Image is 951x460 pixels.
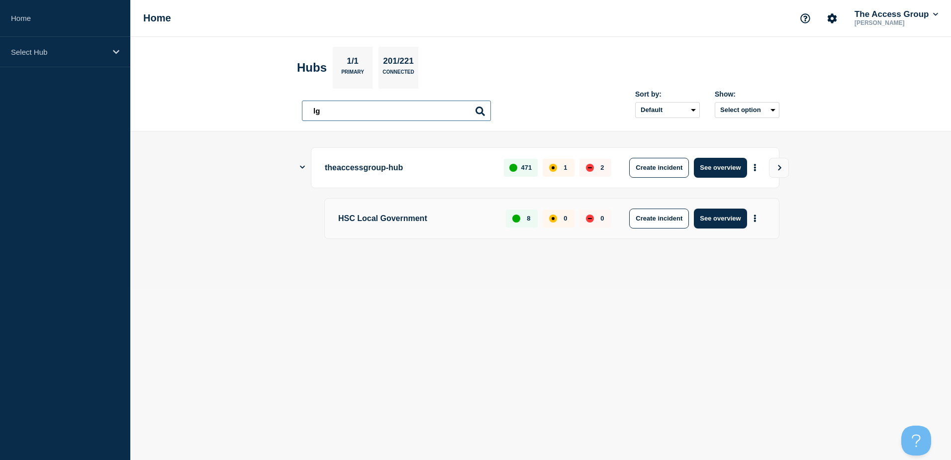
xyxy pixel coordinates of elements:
[715,90,779,98] div: Show:
[300,164,305,171] button: Show Connected Hubs
[338,209,494,229] p: HSC Local Government
[509,164,517,172] div: up
[564,164,567,171] p: 1
[694,158,747,178] button: See overview
[586,215,594,223] div: down
[143,12,171,24] h1: Home
[600,164,604,171] p: 2
[629,209,689,229] button: Create incident
[853,19,940,26] p: [PERSON_NAME]
[564,215,567,222] p: 0
[382,69,414,80] p: Connected
[769,158,789,178] button: View
[635,90,700,98] div: Sort by:
[341,69,364,80] p: Primary
[302,101,491,121] input: Search Hubs
[853,9,940,19] button: The Access Group
[297,61,327,75] h2: Hubs
[694,209,747,229] button: See overview
[795,8,816,29] button: Support
[629,158,689,178] button: Create incident
[549,215,557,223] div: affected
[901,426,931,456] iframe: Help Scout Beacon - Open
[11,48,106,56] p: Select Hub
[527,215,530,222] p: 8
[635,102,700,118] select: Sort by
[512,215,520,223] div: up
[715,102,779,118] button: Select option
[521,164,532,171] p: 471
[586,164,594,172] div: down
[749,209,761,228] button: More actions
[600,215,604,222] p: 0
[325,158,492,178] p: theaccessgroup-hub
[749,158,761,177] button: More actions
[343,56,363,69] p: 1/1
[822,8,843,29] button: Account settings
[549,164,557,172] div: affected
[380,56,417,69] p: 201/221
